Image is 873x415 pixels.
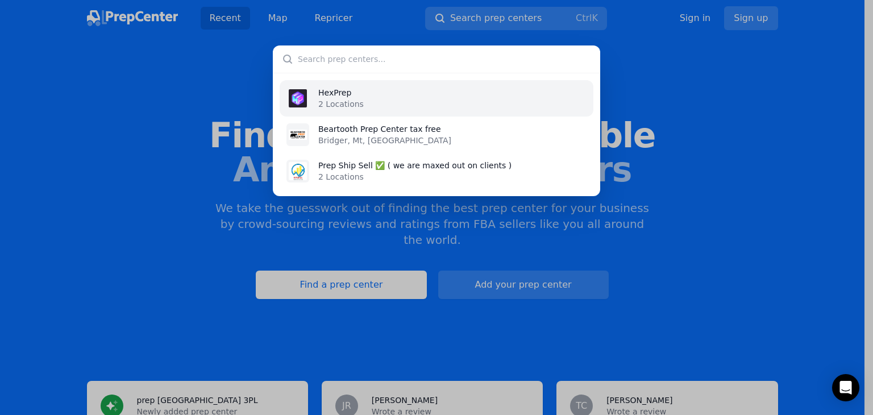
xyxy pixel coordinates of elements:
p: HexPrep [318,87,364,98]
img: Beartooth Prep Center tax free [289,126,307,144]
p: Beartooth Prep Center tax free [318,123,451,135]
div: Open Intercom Messenger [832,374,859,401]
img: HexPrep [289,89,307,107]
input: Search prep centers... [273,45,600,73]
p: 2 Locations [318,171,512,182]
p: 2 Locations [318,98,364,110]
p: Prep Ship Sell ✅ ( we are maxed out on clients ) [318,160,512,171]
p: Bridger, Mt, [GEOGRAPHIC_DATA] [318,135,451,146]
img: Prep Ship Sell ✅ ( we are maxed out on clients ) [289,162,307,180]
